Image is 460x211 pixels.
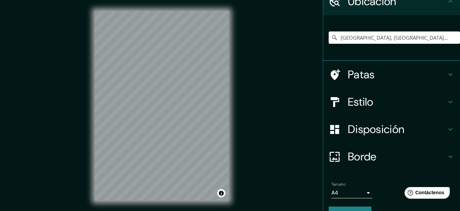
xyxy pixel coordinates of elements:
div: Patas [323,61,460,88]
div: Borde [323,143,460,170]
iframe: Lanzador de widgets de ayuda [399,184,452,203]
font: Borde [348,149,377,164]
font: Tamaño [331,182,345,187]
canvas: Mapa [95,11,229,201]
font: Disposición [348,122,404,136]
font: A4 [331,189,338,196]
div: A4 [331,187,372,198]
div: Disposición [323,116,460,143]
font: Patas [348,67,375,82]
button: Activar o desactivar atribución [217,189,225,197]
input: Elige tu ciudad o zona [329,31,460,44]
font: Estilo [348,95,373,109]
div: Estilo [323,88,460,116]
